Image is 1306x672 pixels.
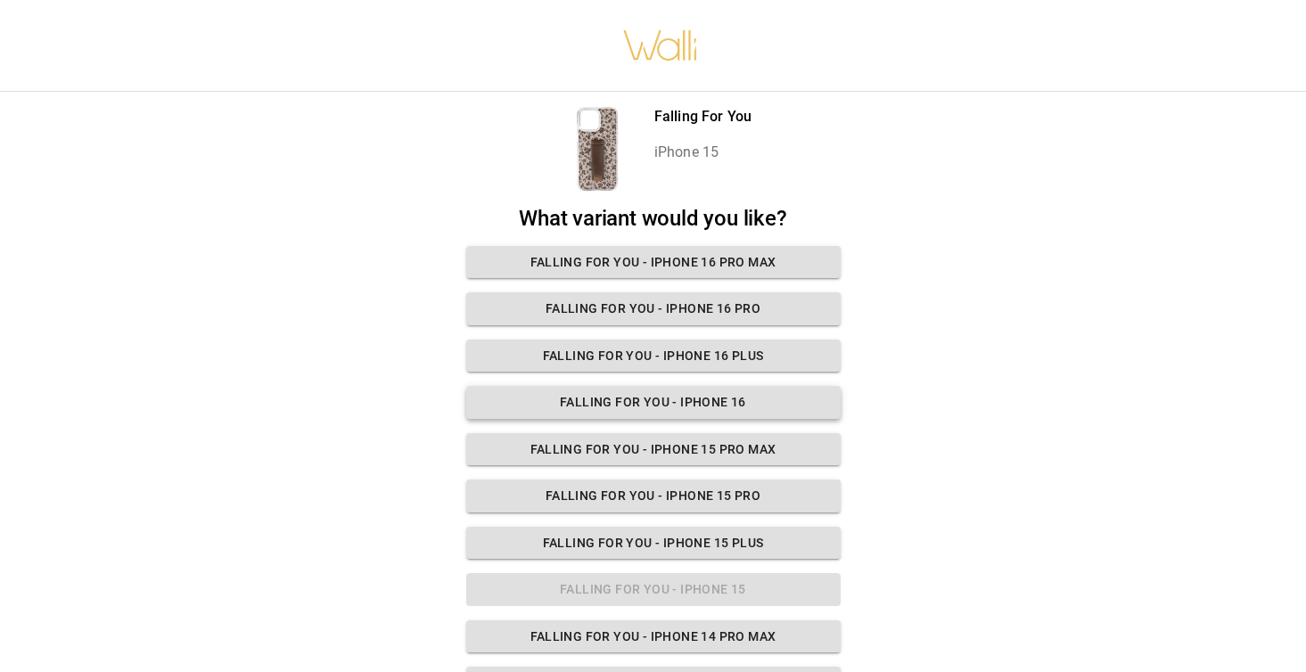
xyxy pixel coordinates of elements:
[466,386,841,419] button: Falling For You - iPhone 16
[654,142,752,163] p: iPhone 15
[466,620,841,653] button: Falling For You - iPhone 14 Pro Max
[466,246,841,279] button: Falling For You - iPhone 16 Pro Max
[466,340,841,373] button: Falling For You - iPhone 16 Plus
[466,292,841,325] button: Falling For You - iPhone 16 Pro
[622,7,699,84] img: walli-inc.myshopify.com
[466,433,841,466] button: Falling For You - iPhone 15 Pro Max
[466,479,841,512] button: Falling For You - iPhone 15 Pro
[654,106,752,127] p: Falling For You
[466,527,841,560] button: Falling For You - iPhone 15 Plus
[466,206,841,232] h2: What variant would you like?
